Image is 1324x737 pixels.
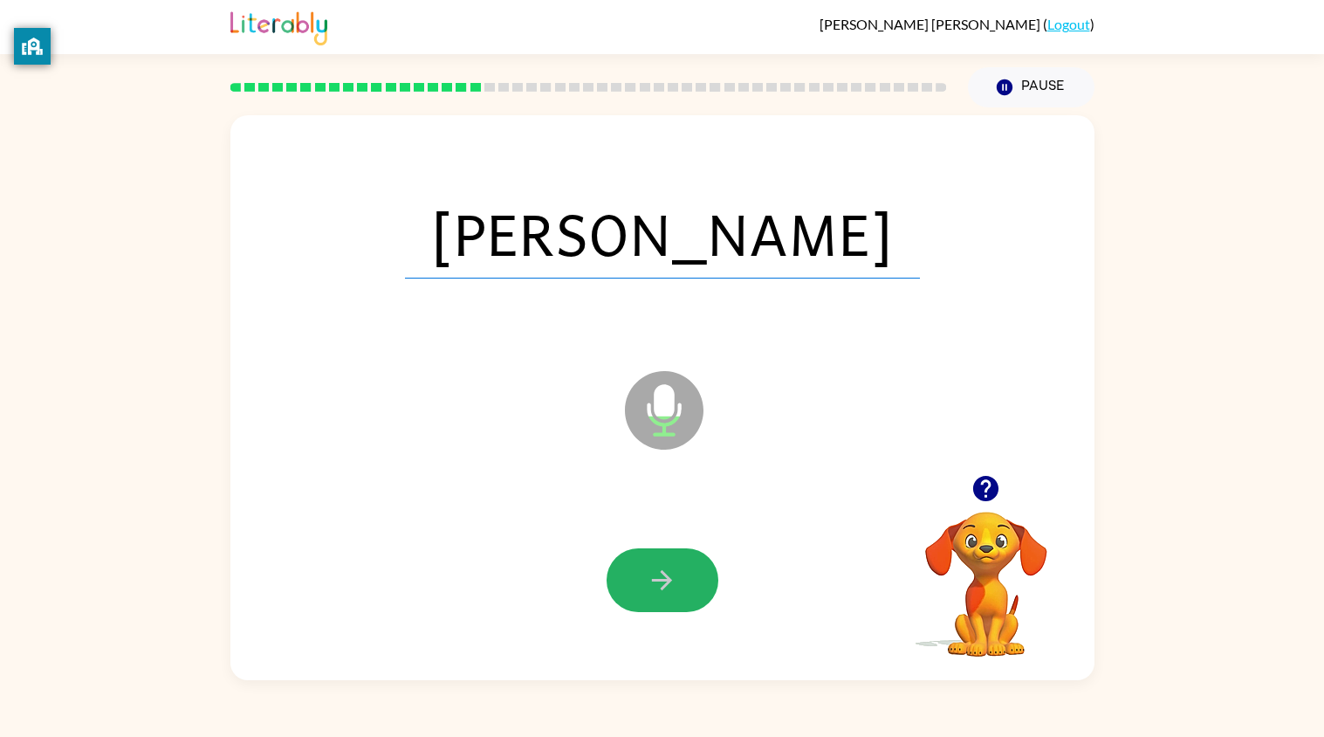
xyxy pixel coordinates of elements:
video: Your browser must support playing .mp4 files to use Literably. Please try using another browser. [899,485,1074,659]
button: Pause [968,67,1094,107]
span: [PERSON_NAME] [PERSON_NAME] [820,16,1043,32]
a: Logout [1047,16,1090,32]
div: ( ) [820,16,1094,32]
button: privacy banner [14,28,51,65]
img: Literably [230,7,327,45]
span: [PERSON_NAME] [405,188,920,279]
